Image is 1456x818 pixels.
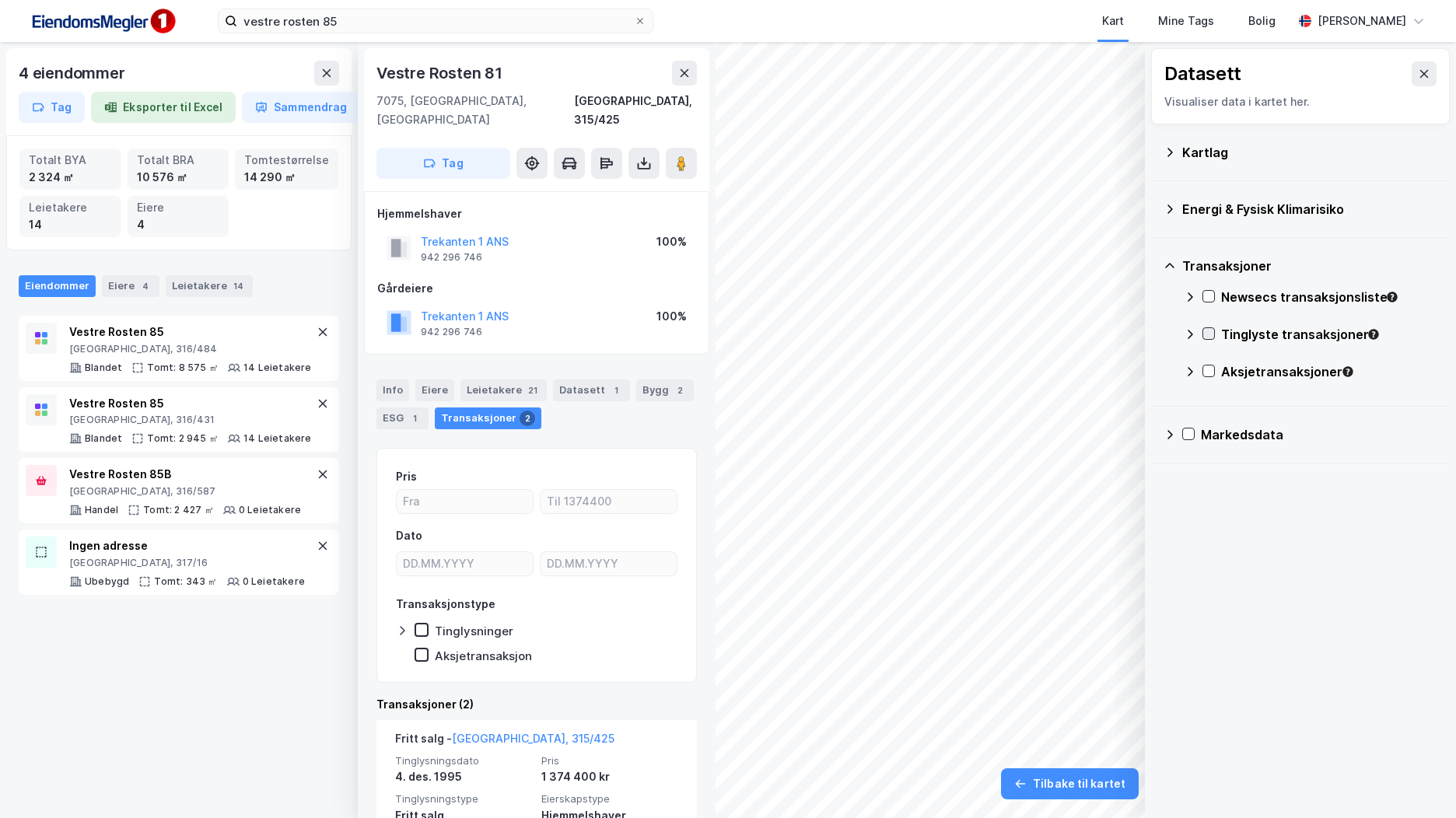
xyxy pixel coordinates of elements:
input: Søk på adresse, matrikkel, gårdeiere, leietakere eller personer [237,9,634,33]
span: Pris [541,754,678,767]
div: Eiendommer [19,275,96,297]
div: Visualiser data i kartet her. [1164,93,1437,111]
div: [GEOGRAPHIC_DATA], 315/425 [574,92,697,129]
div: Dato [396,526,422,545]
div: Leietakere [460,379,547,401]
div: 0 Leietakere [243,575,305,588]
div: 2 324 ㎡ [29,169,112,186]
div: [PERSON_NAME] [1318,12,1406,30]
div: [GEOGRAPHIC_DATA], 317/16 [69,557,305,569]
div: Fritt salg - [395,729,614,754]
div: ESG [376,407,429,429]
div: 21 [525,383,541,398]
div: Tinglysninger [435,624,513,638]
div: Tomt: 8 575 ㎡ [147,362,219,374]
div: Aksjetransaksjon [435,648,532,663]
div: Transaksjonstype [396,595,495,613]
input: Til 1374400 [541,490,677,513]
div: 14 Leietakere [243,432,312,445]
div: Leietakere [29,199,112,216]
div: Gårdeiere [377,279,696,298]
div: Transaksjoner [1182,257,1437,275]
button: Tilbake til kartet [1001,768,1139,799]
div: Datasett [1164,61,1241,86]
div: Tomt: 2 945 ㎡ [147,432,219,445]
div: Kontrollprogram for chat [1378,743,1456,818]
div: Vestre Rosten 85 [69,323,312,341]
div: Datasett [553,379,630,401]
div: Tooltip anchor [1341,365,1355,379]
span: Tinglysningstype [395,792,532,806]
div: 10 576 ㎡ [137,169,220,186]
div: Newsecs transaksjonsliste [1221,288,1437,306]
div: Tomtestørrelse [244,152,329,169]
div: Tomt: 343 ㎡ [154,575,217,588]
div: Kartlag [1182,143,1437,162]
img: F4PB6Px+NJ5v8B7XTbfpPpyloAAAAASUVORK5CYII= [25,4,180,39]
div: Ubebygd [85,575,129,588]
div: 4 [138,278,153,294]
div: [GEOGRAPHIC_DATA], 316/587 [69,485,301,498]
div: Tomt: 2 427 ㎡ [143,504,214,516]
div: Eiere [137,199,220,216]
div: 14 Leietakere [243,362,312,374]
div: Blandet [85,362,122,374]
div: Bygg [636,379,694,401]
div: 1 374 400 kr [541,767,678,786]
div: 942 296 746 [421,251,482,264]
div: 1 [407,411,422,426]
div: Transaksjoner [435,407,541,429]
input: DD.MM.YYYY [397,552,533,575]
div: 7075, [GEOGRAPHIC_DATA], [GEOGRAPHIC_DATA] [376,92,574,129]
div: Tooltip anchor [1385,290,1399,304]
div: Eiere [415,379,454,401]
div: 4. des. 1995 [395,767,532,786]
div: Handel [85,504,118,516]
div: Tinglyste transaksjoner [1221,325,1437,344]
div: Vestre Rosten 85 [69,394,312,413]
div: 14 [230,278,247,294]
div: Bolig [1248,12,1276,30]
div: Tooltip anchor [1367,327,1381,341]
div: Hjemmelshaver [377,204,696,223]
div: 14 290 ㎡ [244,169,329,186]
div: Mine Tags [1158,12,1214,30]
div: Transaksjoner (2) [376,695,697,714]
div: Leietakere [166,275,253,297]
button: Tag [376,148,510,179]
div: 4 [137,216,220,233]
div: Aksjetransaksjoner [1221,362,1437,381]
input: DD.MM.YYYY [541,552,677,575]
div: Eiere [102,275,159,297]
div: Markedsdata [1201,425,1437,444]
div: Pris [396,467,417,486]
span: Eierskapstype [541,792,678,806]
div: 100% [656,307,687,326]
div: 4 eiendommer [19,61,128,86]
div: Vestre Rosten 85B [69,465,301,484]
a: [GEOGRAPHIC_DATA], 315/425 [452,732,614,745]
div: Info [376,379,409,401]
div: 2 [672,383,688,398]
div: [GEOGRAPHIC_DATA], 316/484 [69,343,312,355]
div: Totalt BYA [29,152,112,169]
div: 2 [520,411,535,426]
span: Tinglysningsdato [395,754,532,767]
iframe: Chat Widget [1378,743,1456,818]
button: Tag [19,92,85,123]
div: Kart [1102,12,1124,30]
div: Blandet [85,432,122,445]
div: 1 [608,383,624,398]
div: Vestre Rosten 81 [376,61,506,86]
div: Energi & Fysisk Klimarisiko [1182,200,1437,218]
div: Totalt BRA [137,152,220,169]
input: Fra [397,490,533,513]
div: 14 [29,216,112,233]
button: Sammendrag [242,92,360,123]
div: [GEOGRAPHIC_DATA], 316/431 [69,414,312,426]
div: Ingen adresse [69,537,305,555]
div: 942 296 746 [421,326,482,338]
div: 0 Leietakere [239,504,301,516]
div: 100% [656,232,687,251]
button: Eksporter til Excel [91,92,236,123]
